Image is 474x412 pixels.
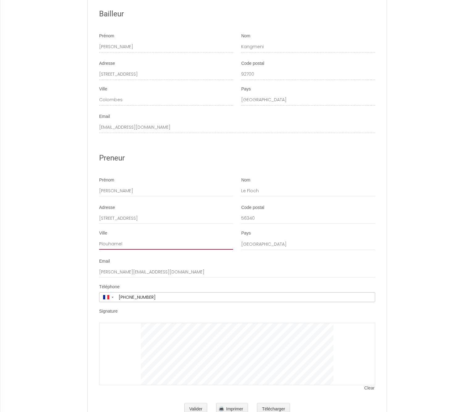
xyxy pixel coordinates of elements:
label: Nom [241,177,250,183]
img: printer.png [219,406,224,411]
label: Pays [241,86,251,92]
label: Pays [241,230,251,236]
span: Clear [364,385,375,391]
h2: Preneur [99,152,375,164]
label: Prénom [99,177,114,183]
span: ▼ [111,296,114,298]
label: Nom [241,33,250,39]
label: Prénom [99,33,114,39]
label: Signature [99,308,118,314]
label: Adresse [99,205,115,211]
label: Email [99,258,110,264]
label: Adresse [99,60,115,67]
label: Téléphone [99,284,120,290]
input: +33 6 12 34 56 78 [116,293,375,302]
label: Email [99,114,110,120]
label: Code postal [241,205,264,211]
label: Code postal [241,60,264,67]
label: Ville [99,86,107,92]
span: Imprimer [226,406,243,411]
label: Ville [99,230,107,236]
h2: Bailleur [99,8,375,20]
